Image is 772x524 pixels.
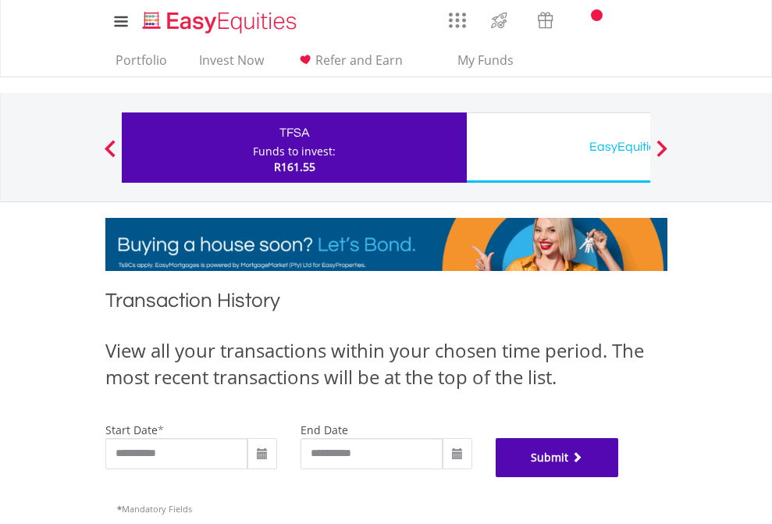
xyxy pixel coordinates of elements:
[532,8,558,33] img: vouchers-v2.svg
[608,4,648,35] a: FAQ's and Support
[646,148,678,163] button: Next
[105,422,158,437] label: start date
[117,503,192,515] span: Mandatory Fields
[290,52,409,77] a: Refer and Earn
[522,4,568,33] a: Vouchers
[449,12,466,29] img: grid-menu-icon.svg
[496,438,619,477] button: Submit
[193,52,270,77] a: Invest Now
[301,422,348,437] label: end date
[486,8,512,33] img: thrive-v2.svg
[105,287,667,322] h1: Transaction History
[315,52,403,69] span: Refer and Earn
[648,4,688,38] a: My Profile
[439,4,476,29] a: AppsGrid
[131,122,457,144] div: TFSA
[568,4,608,35] a: Notifications
[435,50,537,70] span: My Funds
[105,218,667,271] img: EasyMortage Promotion Banner
[94,148,126,163] button: Previous
[105,337,667,391] div: View all your transactions within your chosen time period. The most recent transactions will be a...
[274,159,315,174] span: R161.55
[253,144,336,159] div: Funds to invest:
[140,9,303,35] img: EasyEquities_Logo.png
[109,52,173,77] a: Portfolio
[137,4,303,35] a: Home page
